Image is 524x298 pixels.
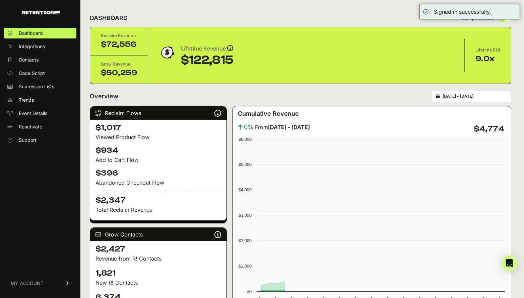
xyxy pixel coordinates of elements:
[101,32,137,39] div: Reclaim Revenue
[239,264,252,269] text: $1,000
[101,68,137,78] div: $50,259
[255,123,310,131] span: From
[95,168,221,179] h4: $396
[90,106,226,120] div: Reclaim Flows
[4,135,76,145] a: Support
[159,44,176,61] img: dollar-coin-05c43ed7efb7bc0c12610022525b4bbbb207c7efeef5aecc26f025e68dcafac9.png
[95,156,221,164] div: Add to Cart Flow
[19,123,42,130] span: Reactivate
[95,133,221,141] div: Viewed Product Flow
[95,145,221,156] h4: $934
[19,110,47,117] span: Event Details
[4,68,76,79] a: Code Script
[4,121,76,132] a: Reactivate
[4,28,76,38] a: Dashboard
[239,213,252,218] text: $3,000
[268,124,310,130] strong: [DATE] - [DATE]
[95,191,221,206] h4: $2,347
[95,255,221,263] p: Revenue from R! Contacts
[95,279,221,287] p: New R! Contacts
[4,95,76,105] a: Trends
[22,11,60,14] img: Retention.com
[4,108,76,119] a: Event Details
[19,137,37,143] span: Support
[238,109,299,118] h3: Cumulative Revenue
[95,268,221,279] h4: 1,821
[90,13,128,23] h2: DASHBOARD
[239,187,252,192] text: $4,000
[239,162,252,167] text: $5,000
[95,244,221,255] h4: $2,427
[475,54,500,64] div: 9.0x
[19,83,54,90] span: Supression Lists
[19,30,43,36] span: Dashboard
[247,289,251,294] text: $0
[4,55,76,65] a: Contacts
[434,8,491,16] div: Signed in successfully.
[19,57,39,63] span: Contacts
[244,122,254,132] span: 0%
[19,97,34,103] span: Trends
[4,41,76,52] a: Integrations
[11,280,44,287] span: MY ACCOUNT
[19,43,45,50] span: Integrations
[239,137,252,142] text: $6,000
[475,47,500,54] div: Lifetime ROI
[4,81,76,92] a: Supression Lists
[4,273,76,293] a: MY ACCOUNT
[90,228,226,241] div: Grow Contacts
[181,54,234,67] div: $122,815
[101,61,137,68] div: Grow Revenue
[95,179,221,187] div: Abandoned Checkout Flow
[95,122,221,133] h4: $1,017
[101,39,137,50] div: $72,556
[501,255,517,271] div: Open Intercom Messenger
[474,124,504,134] h4: $4,774
[239,238,252,243] text: $2,000
[19,70,45,77] span: Code Script
[181,44,234,54] div: Lifetime Revenue
[95,206,221,214] p: Total Reclaim Revenue
[90,92,118,101] h2: Overview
